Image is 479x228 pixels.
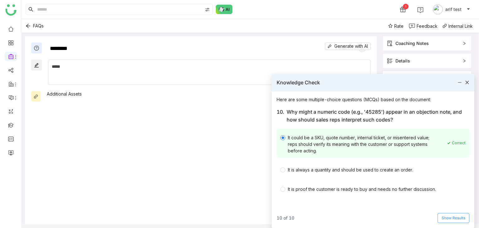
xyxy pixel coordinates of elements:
p: Why might a numeric code (e.g., '45285') appear in an objection note, and how should sales reps i... [287,108,469,124]
img: avatar [433,4,443,14]
img: logo [5,4,17,16]
img: objections.svg [34,45,39,51]
img: ask-buddy-normal.svg [216,5,233,14]
div: 10 of 10 [277,215,294,221]
button: Back [23,21,33,31]
div: Internal Link [448,23,473,29]
span: arif test [445,6,462,13]
button: Show Results [438,213,469,223]
img: edit.svg [34,62,39,68]
div: Additional Assets [47,91,82,97]
span: Generate with AI [334,43,368,50]
div: Feedback [417,23,438,29]
div: 10. [277,108,284,116]
div: Details [383,54,471,68]
div: FAQs [23,21,44,31]
div: Coaching Notes [395,40,429,47]
span: Show Results [442,215,465,221]
div: Details [395,57,410,64]
div: Tags [383,71,471,86]
div: Coaching Notes [383,36,471,51]
img: help.svg [417,7,423,13]
span: Rate [394,23,404,29]
div: 1 [403,4,409,9]
button: Generate with AI [325,42,370,50]
img: feedback-1.svg [409,23,415,29]
span: ✓ [447,141,451,145]
img: search-type.svg [205,7,210,12]
div: Knowledge Check [277,79,320,86]
div: Here are some multiple-choice questions (MCQs) based on the document: [277,96,469,107]
button: arif test [432,4,472,14]
span: Correct [452,140,466,146]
